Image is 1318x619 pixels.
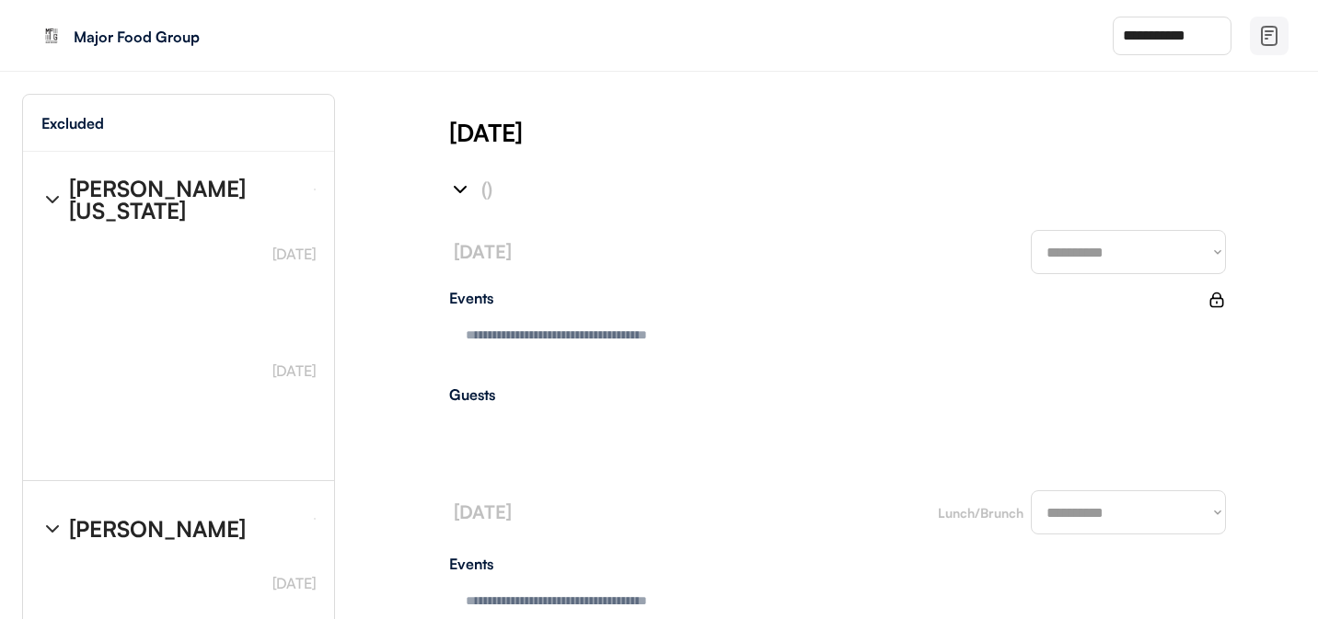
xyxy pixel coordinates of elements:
div: [DATE] [449,116,1318,149]
font: () [481,178,492,201]
font: [DATE] [454,500,512,523]
font: [DATE] [272,574,316,592]
img: file-02.svg [1258,25,1280,47]
font: Lunch/Brunch [938,505,1023,521]
div: Events [449,291,1208,305]
img: Black%20White%20Modern%20Square%20Frame%20Photography%20Logo%20%2810%29.png [37,21,66,51]
div: [PERSON_NAME] [US_STATE] [69,178,299,222]
div: Excluded [41,116,104,131]
font: [DATE] [272,245,316,263]
img: Lock events [1208,291,1226,309]
div: Major Food Group [74,29,306,44]
img: chevron-right%20%281%29.svg [41,189,64,211]
img: chevron-right%20%281%29.svg [41,518,64,540]
font: [DATE] [272,361,316,380]
font: [DATE] [454,240,512,263]
div: Guests [449,387,1226,402]
div: Lock events to turn off updates [1208,291,1226,309]
div: [PERSON_NAME] [69,518,246,540]
img: chevron-right%20%281%29.svg [449,178,471,201]
div: Events [449,556,1226,571]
